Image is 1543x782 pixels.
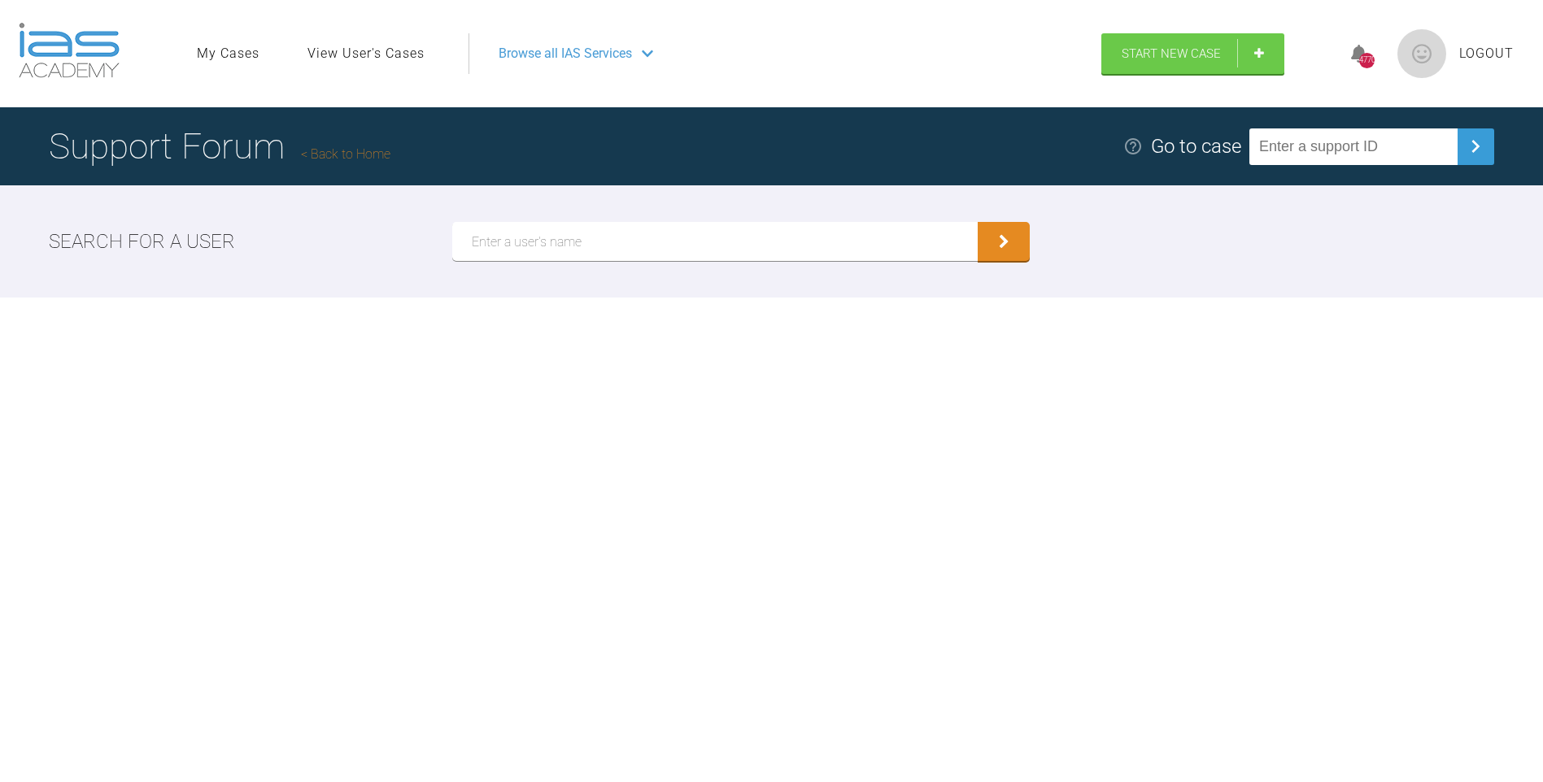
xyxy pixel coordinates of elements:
[499,43,632,64] span: Browse all IAS Services
[1397,29,1446,78] img: profile.png
[1462,133,1489,159] img: chevronRight.28bd32b0.svg
[197,43,259,64] a: My Cases
[1249,128,1458,165] input: Enter a support ID
[19,23,120,78] img: logo-light.3e3ef733.png
[307,43,425,64] a: View User's Cases
[301,146,390,162] a: Back to Home
[1101,33,1284,74] a: Start New Case
[49,226,235,257] h2: Search for a user
[452,222,979,261] input: Enter a user's name
[1151,131,1241,162] div: Go to case
[1359,53,1375,68] div: 4770
[1122,46,1221,61] span: Start New Case
[49,118,390,175] h1: Support Forum
[1123,137,1143,156] img: help.e70b9f3d.svg
[1459,43,1514,64] a: Logout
